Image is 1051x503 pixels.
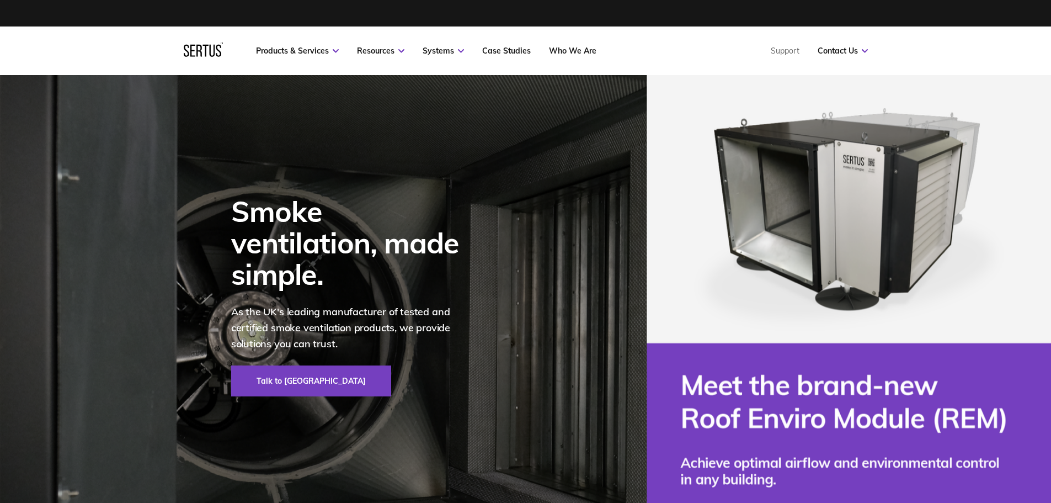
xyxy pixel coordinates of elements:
[818,46,868,56] a: Contact Us
[231,366,391,396] a: Talk to [GEOGRAPHIC_DATA]
[256,46,339,56] a: Products & Services
[549,46,596,56] a: Who We Are
[482,46,531,56] a: Case Studies
[771,46,799,56] a: Support
[357,46,404,56] a: Resources
[231,304,474,352] p: As the UK's leading manufacturer of tested and certified smoke ventilation products, we provide s...
[231,195,474,290] div: Smoke ventilation, made simple.
[423,46,464,56] a: Systems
